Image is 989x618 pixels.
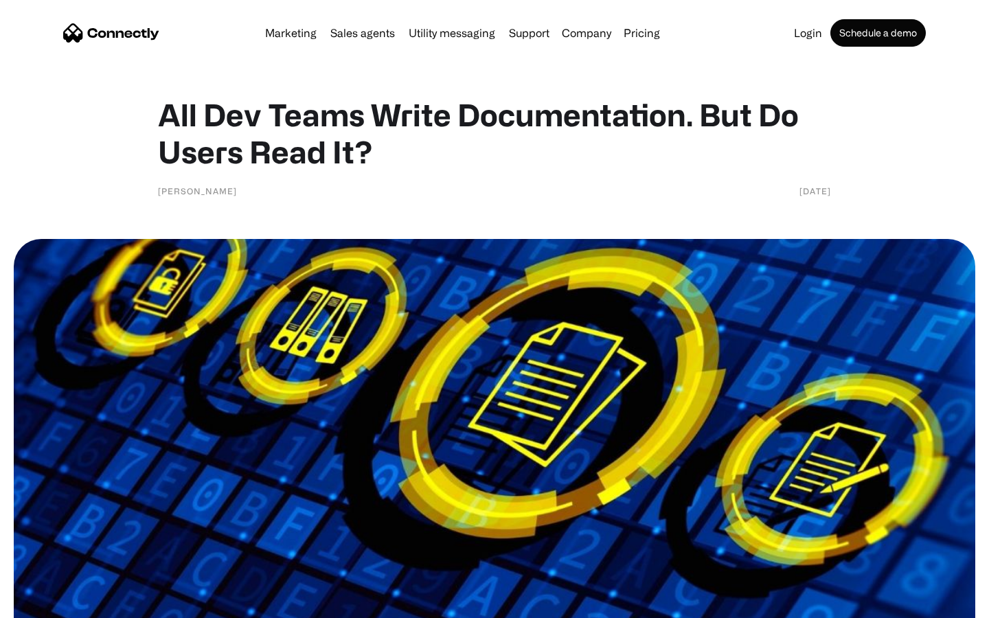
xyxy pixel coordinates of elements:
[14,594,82,613] aside: Language selected: English
[158,96,831,170] h1: All Dev Teams Write Documentation. But Do Users Read It?
[158,184,237,198] div: [PERSON_NAME]
[403,27,501,38] a: Utility messaging
[325,27,400,38] a: Sales agents
[503,27,555,38] a: Support
[799,184,831,198] div: [DATE]
[260,27,322,38] a: Marketing
[788,27,828,38] a: Login
[562,23,611,43] div: Company
[27,594,82,613] ul: Language list
[618,27,666,38] a: Pricing
[830,19,926,47] a: Schedule a demo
